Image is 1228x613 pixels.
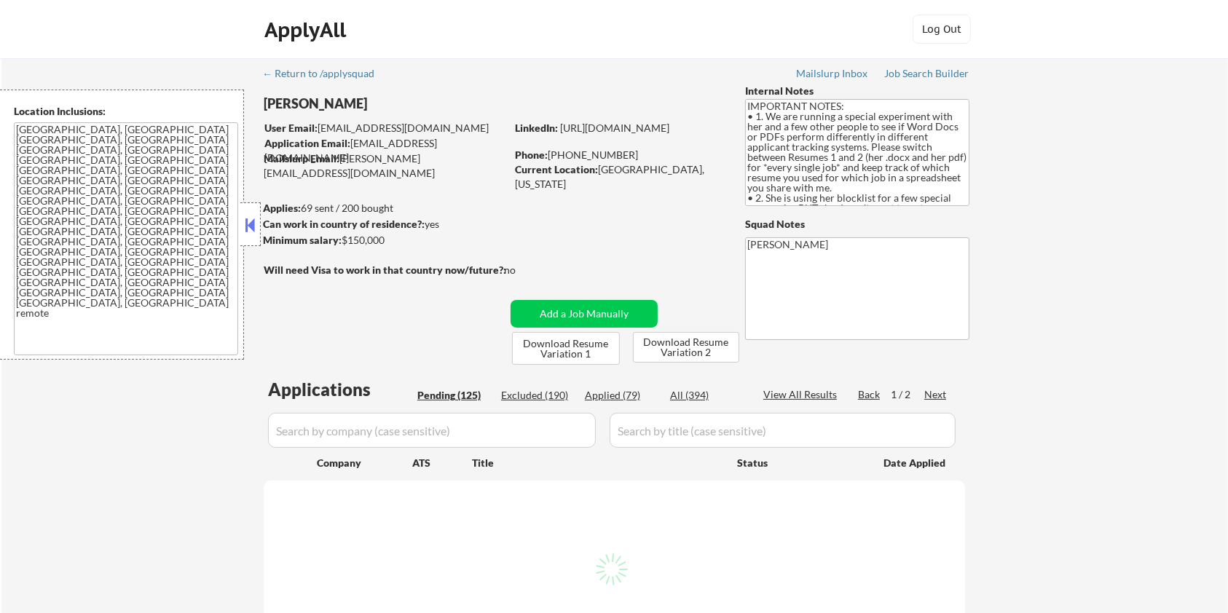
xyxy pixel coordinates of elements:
[263,234,342,246] strong: Minimum salary:
[670,388,743,403] div: All (394)
[883,456,948,470] div: Date Applied
[417,388,490,403] div: Pending (125)
[763,387,841,402] div: View All Results
[472,456,723,470] div: Title
[268,413,596,448] input: Search by company (case sensitive)
[263,218,425,230] strong: Can work in country of residence?:
[14,104,238,119] div: Location Inclusions:
[264,122,318,134] strong: User Email:
[745,84,969,98] div: Internal Notes
[264,264,506,276] strong: Will need Visa to work in that country now/future?:
[263,233,505,248] div: $150,000
[512,332,620,365] button: Download Resume Variation 1
[264,95,563,113] div: [PERSON_NAME]
[633,332,739,363] button: Download Resume Variation 2
[264,152,339,165] strong: Mailslurp Email:
[515,149,548,161] strong: Phone:
[262,68,388,79] div: ← Return to /applysquad
[317,456,412,470] div: Company
[585,388,658,403] div: Applied (79)
[504,263,546,277] div: no
[412,456,472,470] div: ATS
[884,68,969,82] a: Job Search Builder
[263,217,501,232] div: yes
[511,300,658,328] button: Add a Job Manually
[264,151,505,180] div: [PERSON_NAME][EMAIL_ADDRESS][DOMAIN_NAME]
[796,68,869,79] div: Mailslurp Inbox
[501,388,574,403] div: Excluded (190)
[610,413,956,448] input: Search by title (case sensitive)
[858,387,881,402] div: Back
[913,15,971,44] button: Log Out
[737,449,862,475] div: Status
[263,201,505,215] div: 69 sent / 200 bought
[515,122,558,134] strong: LinkedIn:
[268,381,412,398] div: Applications
[745,217,969,232] div: Squad Notes
[515,162,721,191] div: [GEOGRAPHIC_DATA], [US_STATE]
[264,17,350,42] div: ApplyAll
[262,68,388,82] a: ← Return to /applysquad
[891,387,924,402] div: 1 / 2
[796,68,869,82] a: Mailslurp Inbox
[264,121,505,135] div: [EMAIL_ADDRESS][DOMAIN_NAME]
[924,387,948,402] div: Next
[884,68,969,79] div: Job Search Builder
[560,122,669,134] a: [URL][DOMAIN_NAME]
[264,136,505,165] div: [EMAIL_ADDRESS][DOMAIN_NAME]
[515,148,721,162] div: [PHONE_NUMBER]
[264,137,350,149] strong: Application Email:
[263,202,301,214] strong: Applies:
[515,163,598,175] strong: Current Location:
